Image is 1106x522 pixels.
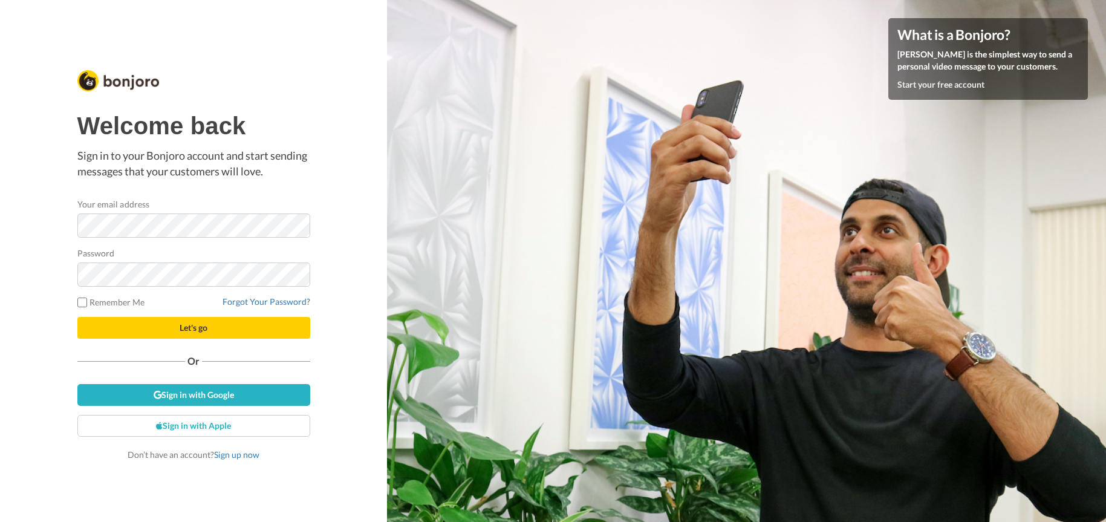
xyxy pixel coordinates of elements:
[223,296,310,307] a: Forgot Your Password?
[77,148,310,179] p: Sign in to your Bonjoro account and start sending messages that your customers will love.
[77,113,310,139] h1: Welcome back
[77,298,87,307] input: Remember Me
[897,27,1079,42] h4: What is a Bonjoro?
[897,79,984,90] a: Start your free account
[77,198,149,210] label: Your email address
[77,247,115,259] label: Password
[77,296,145,308] label: Remember Me
[128,449,259,460] span: Don’t have an account?
[77,415,310,437] a: Sign in with Apple
[214,449,259,460] a: Sign up now
[180,322,207,333] span: Let's go
[77,384,310,406] a: Sign in with Google
[185,357,202,365] span: Or
[897,48,1079,73] p: [PERSON_NAME] is the simplest way to send a personal video message to your customers.
[77,317,310,339] button: Let's go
